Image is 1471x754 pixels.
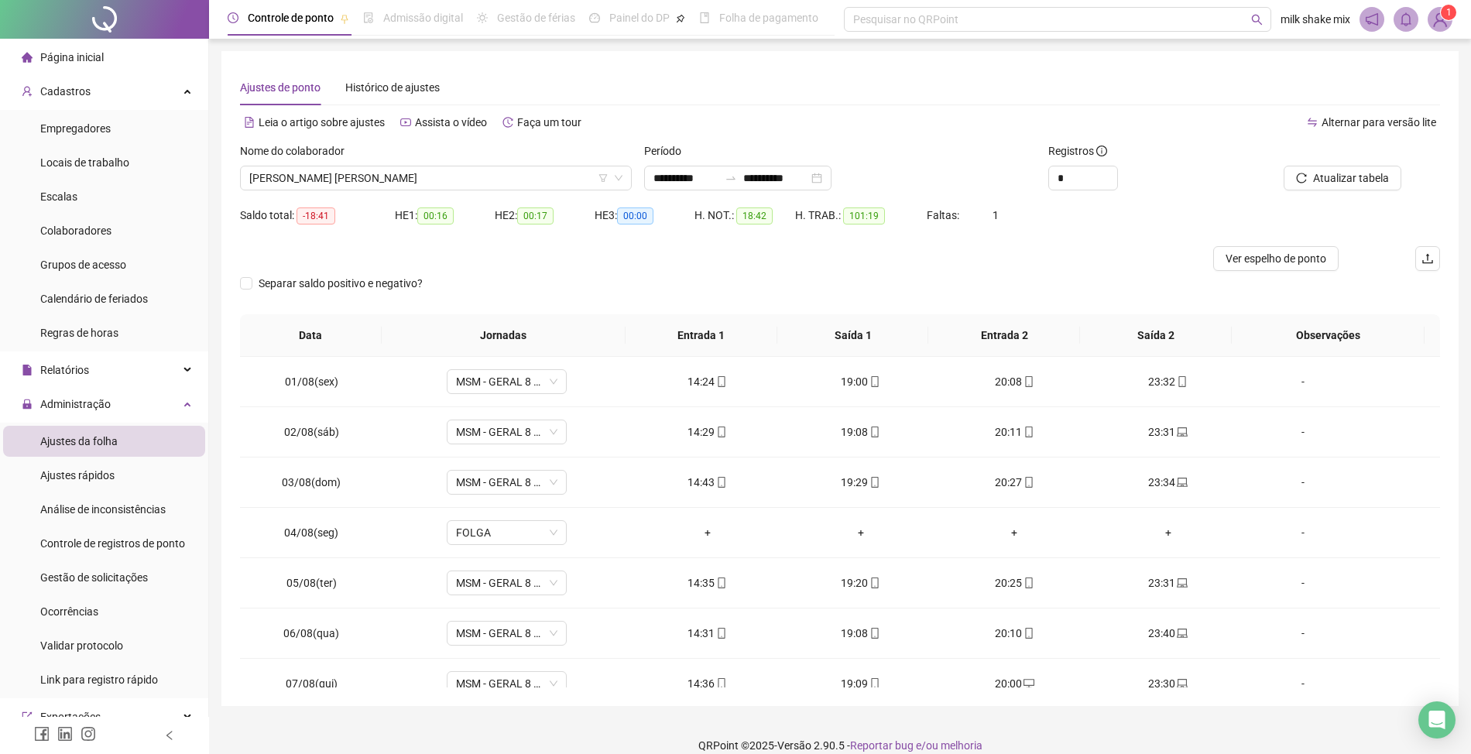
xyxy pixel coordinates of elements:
span: Ajustes da folha [40,435,118,447]
span: Admissão digital [383,12,463,24]
span: Ajustes de ponto [240,81,321,94]
div: 23:31 [1103,574,1232,591]
span: mobile [868,678,880,689]
span: Atualizar tabela [1313,170,1389,187]
div: 20:11 [950,423,1078,440]
div: 20:00 [950,675,1078,692]
span: to [725,172,737,184]
span: mobile [868,628,880,639]
button: Atualizar tabela [1284,166,1401,190]
span: 03/08(dom) [282,476,341,488]
span: Link para registro rápido [40,673,158,686]
span: Exportações [40,711,101,723]
div: + [643,524,771,541]
span: 07/08(qui) [286,677,338,690]
span: MSM - GERAL 8 HORAS [456,672,557,695]
span: Registros [1048,142,1107,159]
span: file-done [363,12,374,23]
div: - [1257,625,1349,642]
span: 00:16 [417,207,454,224]
div: 23:32 [1103,373,1232,390]
span: Página inicial [40,51,104,63]
span: export [22,711,33,722]
span: mobile [715,477,727,488]
span: mobile [868,477,880,488]
span: mobile [715,628,727,639]
div: - [1257,474,1349,491]
div: HE 3: [595,207,694,224]
span: mobile [1022,376,1034,387]
span: facebook [34,726,50,742]
span: 18:42 [736,207,773,224]
span: -18:41 [297,207,335,224]
span: reload [1296,173,1307,183]
span: laptop [1175,577,1188,588]
span: mobile [715,427,727,437]
span: mobile [1175,376,1188,387]
div: - [1257,574,1349,591]
span: home [22,52,33,63]
span: MSM - GERAL 8 HORAS [456,471,557,494]
div: 14:43 [643,474,771,491]
span: Locais de trabalho [40,156,129,169]
th: Observações [1232,314,1425,357]
th: Entrada 1 [626,314,777,357]
div: 14:31 [643,625,771,642]
span: dashboard [589,12,600,23]
span: instagram [81,726,96,742]
span: notification [1365,12,1379,26]
div: Saldo total: [240,207,395,224]
th: Data [240,314,382,357]
span: 01/08(sex) [285,375,338,388]
span: search [1251,14,1263,26]
span: mobile [868,577,880,588]
span: milk shake mix [1281,11,1350,28]
span: mobile [868,427,880,437]
span: MSM - GERAL 8 HORAS [456,571,557,595]
span: Ajustes rápidos [40,469,115,482]
div: - [1257,675,1349,692]
span: down [614,173,623,183]
div: 20:10 [950,625,1078,642]
span: 1 [1446,7,1452,18]
span: info-circle [1096,146,1107,156]
span: Folha de pagamento [719,12,818,24]
span: Grupos de acesso [40,259,126,271]
span: pushpin [340,14,349,23]
span: filter [598,173,608,183]
span: lock [22,399,33,410]
span: Separar saldo positivo e negativo? [252,275,429,292]
div: + [797,524,925,541]
span: file [22,365,33,375]
div: 20:27 [950,474,1078,491]
div: - [1257,423,1349,440]
span: MSM - GERAL 8 HORAS [456,622,557,645]
div: - [1257,524,1349,541]
span: upload [1421,252,1434,265]
span: Assista o vídeo [415,116,487,129]
span: Versão [777,739,811,752]
span: sun [477,12,488,23]
span: Controle de ponto [248,12,334,24]
div: 14:29 [643,423,771,440]
div: 23:40 [1103,625,1232,642]
span: 101:19 [843,207,885,224]
span: 1 [993,209,999,221]
span: FOLGA [456,521,557,544]
span: laptop [1175,427,1188,437]
span: user-add [22,86,33,97]
div: 23:30 [1103,675,1232,692]
span: Observações [1244,327,1412,344]
span: ADAILTON FALEIRO DA SILVA [249,166,622,190]
img: 12208 [1428,8,1452,31]
span: Faça um tour [517,116,581,129]
span: Faltas: [927,209,962,221]
span: laptop [1175,477,1188,488]
span: mobile [1022,577,1034,588]
th: Saída 1 [777,314,929,357]
span: Ver espelho de ponto [1226,250,1326,267]
span: mobile [1022,628,1034,639]
span: youtube [400,117,411,128]
span: book [699,12,710,23]
span: MSM - GERAL 8 HORAS [456,370,557,393]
